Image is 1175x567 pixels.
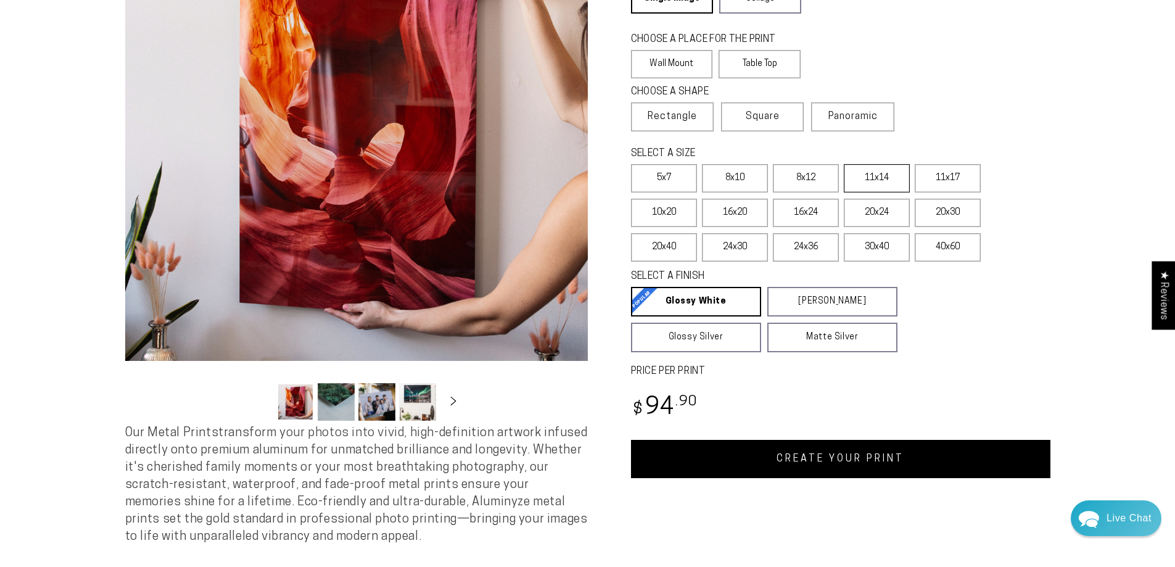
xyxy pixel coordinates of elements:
label: 20x40 [631,233,697,262]
div: Click to open Judge.me floating reviews tab [1152,261,1175,329]
label: 30x40 [844,233,910,262]
label: 16x24 [773,199,839,227]
sup: .90 [675,395,698,409]
span: Panoramic [828,112,878,122]
legend: SELECT A SIZE [631,147,878,161]
a: Matte Silver [767,323,897,352]
label: 11x14 [844,164,910,192]
label: 16x20 [702,199,768,227]
label: Table Top [719,50,801,78]
label: 5x7 [631,164,697,192]
label: 8x12 [773,164,839,192]
a: CREATE YOUR PRINT [631,440,1050,478]
bdi: 94 [631,396,698,420]
legend: CHOOSE A PLACE FOR THE PRINT [631,33,790,47]
button: Load image 3 in gallery view [358,383,395,421]
legend: CHOOSE A SHAPE [631,85,791,99]
label: 24x36 [773,233,839,262]
label: 20x24 [844,199,910,227]
a: [PERSON_NAME] [767,287,897,317]
legend: SELECT A FINISH [631,270,868,284]
label: PRICE PER PRINT [631,365,1050,379]
button: Slide left [246,388,273,415]
a: Glossy Silver [631,323,761,352]
label: 8x10 [702,164,768,192]
a: Glossy White [631,287,761,317]
button: Slide right [440,388,467,415]
div: Chat widget toggle [1071,500,1161,536]
button: Load image 2 in gallery view [318,383,355,421]
span: $ [633,402,643,418]
label: 10x20 [631,199,697,227]
span: Square [746,109,780,124]
label: 11x17 [915,164,981,192]
label: 24x30 [702,233,768,262]
div: Contact Us Directly [1107,500,1152,536]
label: 40x60 [915,233,981,262]
label: Wall Mount [631,50,713,78]
span: Our Metal Prints transform your photos into vivid, high-definition artwork infused directly onto ... [125,427,588,543]
button: Load image 4 in gallery view [399,383,436,421]
label: 20x30 [915,199,981,227]
button: Load image 1 in gallery view [277,383,314,421]
span: Rectangle [648,109,697,124]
